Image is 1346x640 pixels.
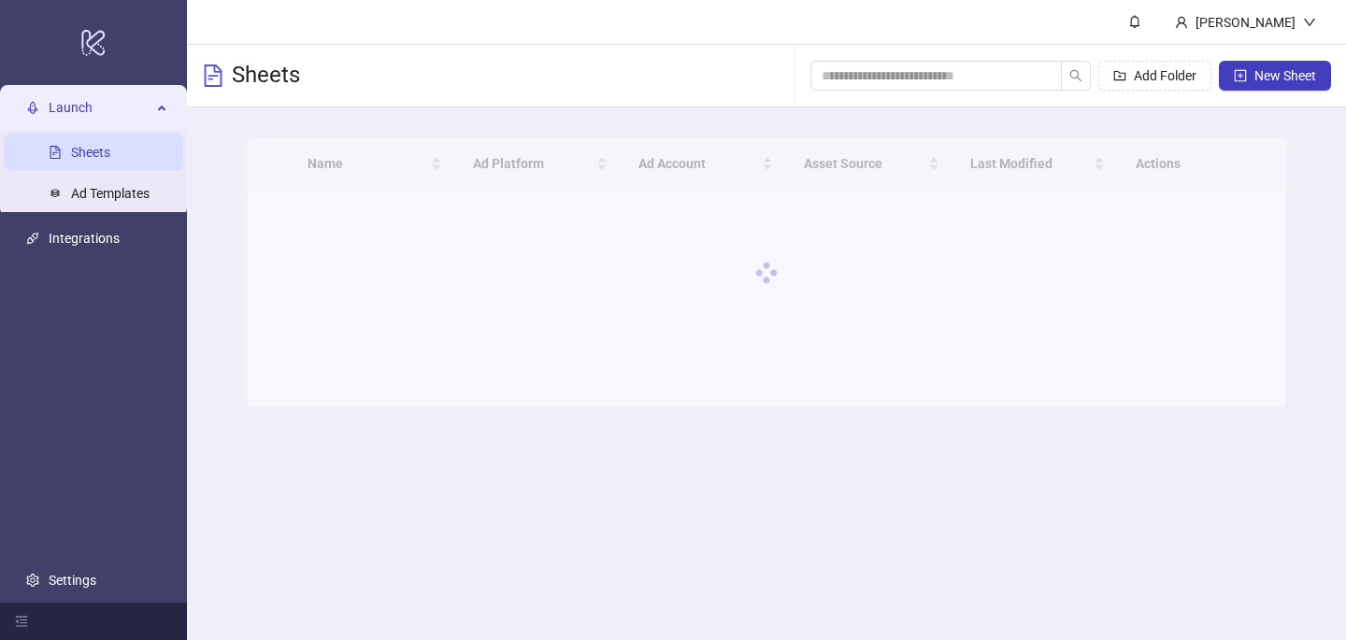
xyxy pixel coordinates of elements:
span: user [1175,16,1188,29]
a: Settings [49,573,96,588]
div: [PERSON_NAME] [1188,12,1303,33]
span: New Sheet [1254,68,1316,83]
span: menu-fold [15,615,28,628]
a: Ad Templates [71,186,150,201]
span: folder-add [1113,69,1126,82]
span: search [1069,69,1082,82]
button: New Sheet [1219,61,1331,91]
span: Add Folder [1134,68,1196,83]
span: plus-square [1234,69,1247,82]
span: file-text [202,64,224,87]
span: rocket [26,101,39,114]
span: bell [1128,15,1141,28]
button: Add Folder [1098,61,1211,91]
a: Integrations [49,231,120,246]
a: Sheets [71,145,110,160]
span: down [1303,16,1316,29]
h3: Sheets [232,61,300,91]
span: Launch [49,89,151,126]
